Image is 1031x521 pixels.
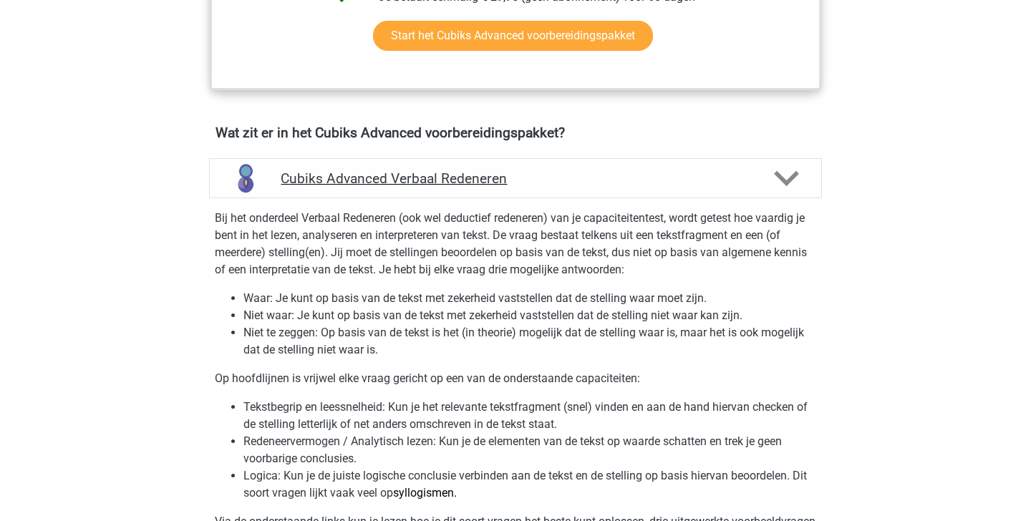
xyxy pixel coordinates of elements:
[281,170,750,187] h4: Cubiks Advanced Verbaal Redeneren
[215,370,816,387] p: Op hoofdlijnen is vrijwel elke vraag gericht op een van de onderstaande capaciteiten:
[243,467,816,502] li: Logica: Kun je de juiste logische conclusie verbinden aan de tekst en de stelling op basis hierva...
[243,433,816,467] li: Redeneervermogen / Analytisch lezen: Kun je de elementen van de tekst op waarde schatten en trek ...
[227,160,264,197] img: verbaal redeneren
[373,21,653,51] a: Start het Cubiks Advanced voorbereidingspakket
[203,158,828,198] a: verbaal redeneren Cubiks Advanced Verbaal Redeneren
[216,125,815,141] h4: Wat zit er in het Cubiks Advanced voorbereidingspakket?
[243,307,816,324] li: Niet waar: Je kunt op basis van de tekst met zekerheid vaststellen dat de stelling niet waar kan ...
[243,324,816,359] li: Niet te zeggen: Op basis van de tekst is het (in theorie) mogelijk dat de stelling waar is, maar ...
[243,290,816,307] li: Waar: Je kunt op basis van de tekst met zekerheid vaststellen dat de stelling waar moet zijn.
[215,210,816,278] p: Bij het onderdeel Verbaal Redeneren (ook wel deductief redeneren) van je capaciteitentest, wordt ...
[243,399,816,433] li: Tekstbegrip en leessnelheid: Kun je het relevante tekstfragment (snel) vinden en aan de hand hier...
[393,486,457,500] a: syllogismen.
